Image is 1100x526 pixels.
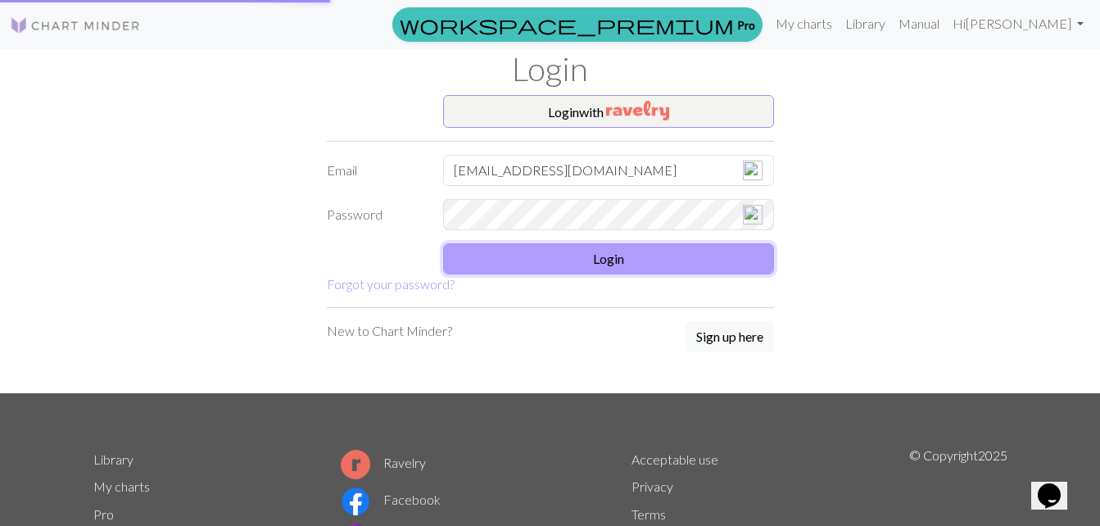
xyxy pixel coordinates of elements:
img: Ravelry [606,101,669,120]
img: Facebook logo [341,487,370,516]
a: Sign up here [686,321,774,354]
label: Password [317,199,434,230]
a: Acceptable use [631,451,718,467]
a: Ravelry [341,455,426,470]
img: npw-badge-icon-locked.svg [743,205,763,224]
img: Ravelry logo [341,450,370,479]
a: Library [839,7,892,40]
button: Loginwith [443,95,774,128]
a: Library [93,451,134,467]
a: My charts [769,7,839,40]
a: Manual [892,7,946,40]
a: Pro [93,506,114,522]
button: Sign up here [686,321,774,352]
a: Facebook [341,492,441,507]
img: Logo [10,16,141,35]
a: Privacy [631,478,673,494]
p: New to Chart Minder? [327,321,452,341]
img: npw-badge-icon-locked.svg [743,161,763,180]
label: Email [317,155,434,186]
h1: Login [84,49,1017,88]
button: Login [443,243,774,274]
iframe: chat widget [1031,460,1084,510]
a: Forgot your password? [327,276,455,292]
span: workspace_premium [400,13,734,36]
a: Terms [631,506,666,522]
a: Pro [392,7,763,42]
a: Hi[PERSON_NAME] [946,7,1090,40]
a: My charts [93,478,150,494]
